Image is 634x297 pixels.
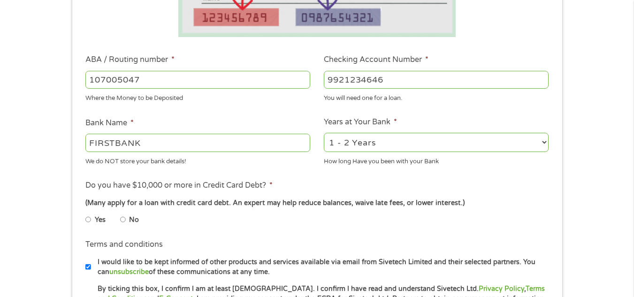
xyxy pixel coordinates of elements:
[324,55,428,65] label: Checking Account Number
[85,181,273,190] label: Do you have $10,000 or more in Credit Card Debt?
[85,91,310,103] div: Where the Money to be Deposited
[85,153,310,166] div: We do NOT store your bank details!
[95,215,106,225] label: Yes
[85,71,310,89] input: 263177916
[324,117,397,127] label: Years at Your Bank
[91,257,551,277] label: I would like to be kept informed of other products and services available via email from Sivetech...
[324,71,549,89] input: 345634636
[85,55,175,65] label: ABA / Routing number
[479,285,524,293] a: Privacy Policy
[109,268,149,276] a: unsubscribe
[129,215,139,225] label: No
[85,240,163,250] label: Terms and conditions
[85,118,134,128] label: Bank Name
[324,91,549,103] div: You will need one for a loan.
[85,198,548,208] div: (Many apply for a loan with credit card debt. An expert may help reduce balances, waive late fees...
[324,153,549,166] div: How long Have you been with your Bank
